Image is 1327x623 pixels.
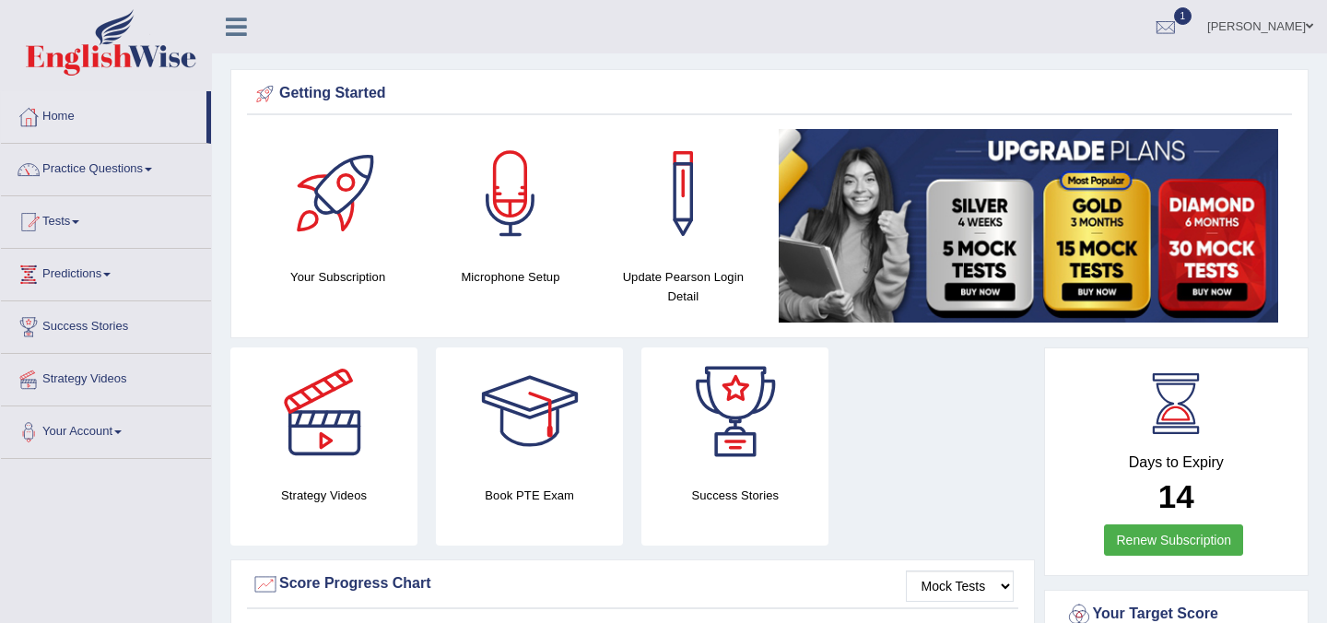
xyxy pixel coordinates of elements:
[252,80,1287,108] div: Getting Started
[261,267,415,287] h4: Your Subscription
[1158,478,1194,514] b: 14
[436,486,623,505] h4: Book PTE Exam
[1,249,211,295] a: Predictions
[1065,454,1288,471] h4: Days to Expiry
[1,196,211,242] a: Tests
[606,267,760,306] h4: Update Pearson Login Detail
[779,129,1278,323] img: small5.jpg
[1,406,211,453] a: Your Account
[1,301,211,347] a: Success Stories
[1,144,211,190] a: Practice Questions
[1104,524,1243,556] a: Renew Subscription
[230,486,417,505] h4: Strategy Videos
[1,354,211,400] a: Strategy Videos
[252,570,1014,598] div: Score Progress Chart
[1174,7,1192,25] span: 1
[433,267,587,287] h4: Microphone Setup
[641,486,828,505] h4: Success Stories
[1,91,206,137] a: Home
